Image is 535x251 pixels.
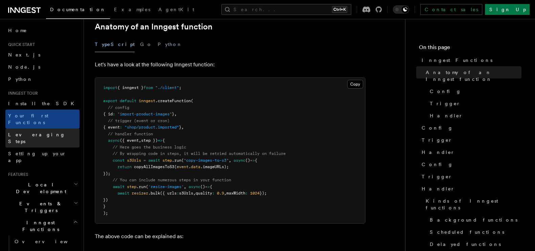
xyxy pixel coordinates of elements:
[103,85,117,90] span: import
[5,216,80,235] button: Inngest Functions
[422,137,452,143] span: Trigger
[419,43,521,54] h4: On this page
[154,2,198,18] a: AgentKit
[140,37,152,52] button: Go
[125,125,179,130] span: "shop/product.imported"
[196,191,212,196] span: quality
[146,184,148,189] span: (
[108,105,129,110] span: // config
[139,98,155,103] span: inngest
[393,5,409,14] button: Toggle dark mode
[114,7,150,12] span: Examples
[427,238,521,250] a: Delayed functions
[8,64,40,70] span: Node.js
[127,184,136,189] span: step
[8,132,65,144] span: Leveraging Steps
[120,125,122,130] span: :
[5,61,80,73] a: Node.js
[103,198,108,202] span: })
[423,66,521,85] a: Anatomy of an Inngest function
[5,129,80,147] a: Leveraging Steps
[158,138,162,143] span: =>
[5,181,74,195] span: Local Development
[226,191,245,196] span: maxWidth
[134,164,174,169] span: copyAllImagesToS3
[5,49,80,61] a: Next.js
[143,158,146,163] span: =
[200,184,205,189] span: ()
[113,184,125,189] span: await
[427,214,521,226] a: Background functions
[8,151,66,163] span: Setting up your app
[179,191,193,196] span: s3Urls
[108,138,120,143] span: async
[191,98,193,103] span: (
[233,158,245,163] span: async
[5,110,80,129] a: Your first Functions
[5,179,80,198] button: Local Development
[179,125,181,130] span: }
[422,124,453,131] span: Config
[5,42,35,47] span: Quick start
[5,147,80,166] a: Setting up your app
[5,91,38,96] span: Inngest tour
[430,241,501,248] span: Delayed functions
[108,132,153,136] span: // handler function
[103,98,117,103] span: export
[113,178,231,182] span: // You can include numerous steps in your function
[245,191,248,196] span: :
[110,2,154,18] a: Examples
[193,191,196,196] span: ,
[426,198,521,211] span: Kinds of Inngest functions
[158,7,194,12] span: AgentKit
[250,158,255,163] span: =>
[205,184,210,189] span: =>
[184,158,229,163] span: "copy-images-to-s3"
[5,172,28,177] span: Features
[181,158,184,163] span: (
[260,191,267,196] span: });
[419,183,521,195] a: Handler
[158,37,182,52] button: Python
[347,80,363,89] button: Copy
[95,232,365,241] p: The above code can be explained as:
[148,191,160,196] span: .bulk
[255,158,257,163] span: {
[108,118,170,123] span: // trigger (event or cron)
[332,6,347,13] kbd: Ctrl+K
[430,88,461,95] span: Config
[95,37,135,52] button: TypeScript
[210,184,212,189] span: {
[113,151,286,156] span: // By wrapping code in steps, it will be retried automatically on failure
[113,145,186,150] span: // Here goes the business logic
[250,191,260,196] span: 1024
[174,164,177,169] span: (
[172,112,174,116] span: }
[200,164,229,169] span: .imageURLs);
[419,134,521,146] a: Trigger
[148,158,160,163] span: await
[113,112,115,116] span: :
[422,161,453,168] span: Config
[50,7,106,12] span: Documentation
[160,191,177,196] span: ({ urls
[212,191,215,196] span: :
[181,125,184,130] span: ,
[8,101,78,106] span: Install the SDK
[177,191,179,196] span: :
[184,184,186,189] span: ,
[117,164,132,169] span: return
[8,27,27,34] span: Home
[103,211,108,215] span: );
[155,98,191,103] span: .createFunction
[419,54,521,66] a: Inngest Functions
[224,191,226,196] span: ,
[162,138,165,143] span: {
[5,97,80,110] a: Install the SDK
[46,2,110,19] a: Documentation
[162,158,172,163] span: step
[95,60,365,69] p: Let's have a look at the following Inngest function:
[136,184,146,189] span: .run
[245,158,250,163] span: ()
[117,112,172,116] span: "import-product-images"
